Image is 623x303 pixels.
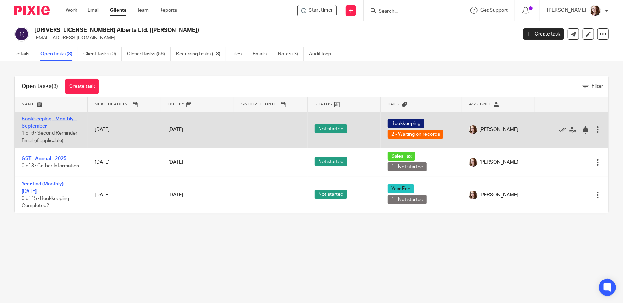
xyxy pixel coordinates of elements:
[14,6,50,15] img: Pixie
[479,159,518,166] span: [PERSON_NAME]
[469,158,478,167] img: Kelsey%20Website-compressed%20Resized.jpg
[315,190,347,199] span: Not started
[22,117,77,129] a: Bookkeeping - Monthly - September
[523,28,564,40] a: Create task
[22,83,58,90] h1: Open tasks
[388,184,414,193] span: Year End
[309,7,333,14] span: Start timer
[479,191,518,199] span: [PERSON_NAME]
[22,182,66,194] a: Year End (Monthly) - [DATE]
[592,84,603,89] span: Filter
[278,47,304,61] a: Notes (3)
[590,5,601,16] img: Kelsey%20Website-compressed%20Resized.jpg
[309,47,336,61] a: Audit logs
[253,47,272,61] a: Emails
[65,79,99,94] a: Create task
[14,47,35,61] a: Details
[315,102,332,106] span: Status
[388,102,400,106] span: Tags
[176,47,226,61] a: Recurring tasks (13)
[34,27,417,34] h2: [DRIVERS_LICENSE_NUMBER] Alberta Ltd. ([PERSON_NAME])
[88,7,99,14] a: Email
[88,177,161,213] td: [DATE]
[14,27,29,42] img: svg%3E
[547,7,586,14] p: [PERSON_NAME]
[297,5,337,16] div: 1851204 Alberta Ltd. (Bjork)
[159,7,177,14] a: Reports
[22,163,79,168] span: 0 of 3 · Gather Information
[88,112,161,148] td: [DATE]
[388,162,427,171] span: 1 - Not started
[168,160,183,165] span: [DATE]
[51,83,58,89] span: (3)
[480,8,508,13] span: Get Support
[34,34,512,42] p: [EMAIL_ADDRESS][DOMAIN_NAME]
[231,47,247,61] a: Files
[469,125,478,134] img: Kelsey%20Website-compressed%20Resized.jpg
[315,124,347,133] span: Not started
[388,130,443,139] span: 2 - Waiting on records
[388,119,424,128] span: Bookkeeping
[469,191,478,199] img: Kelsey%20Website-compressed%20Resized.jpg
[559,126,569,133] a: Mark as done
[66,7,77,14] a: Work
[479,126,518,133] span: [PERSON_NAME]
[110,7,126,14] a: Clients
[127,47,171,61] a: Closed tasks (56)
[22,196,69,209] span: 0 of 15 · Bookkeeping Completed?
[22,156,66,161] a: GST - Annual - 2025
[315,157,347,166] span: Not started
[22,131,77,143] span: 1 of 6 · Second Reminder Email (if applicable)
[88,148,161,177] td: [DATE]
[378,9,442,15] input: Search
[168,193,183,198] span: [DATE]
[40,47,78,61] a: Open tasks (3)
[388,195,427,204] span: 1 - Not started
[241,102,279,106] span: Snoozed Until
[137,7,149,14] a: Team
[168,127,183,132] span: [DATE]
[83,47,122,61] a: Client tasks (0)
[388,152,415,161] span: Sales Tax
